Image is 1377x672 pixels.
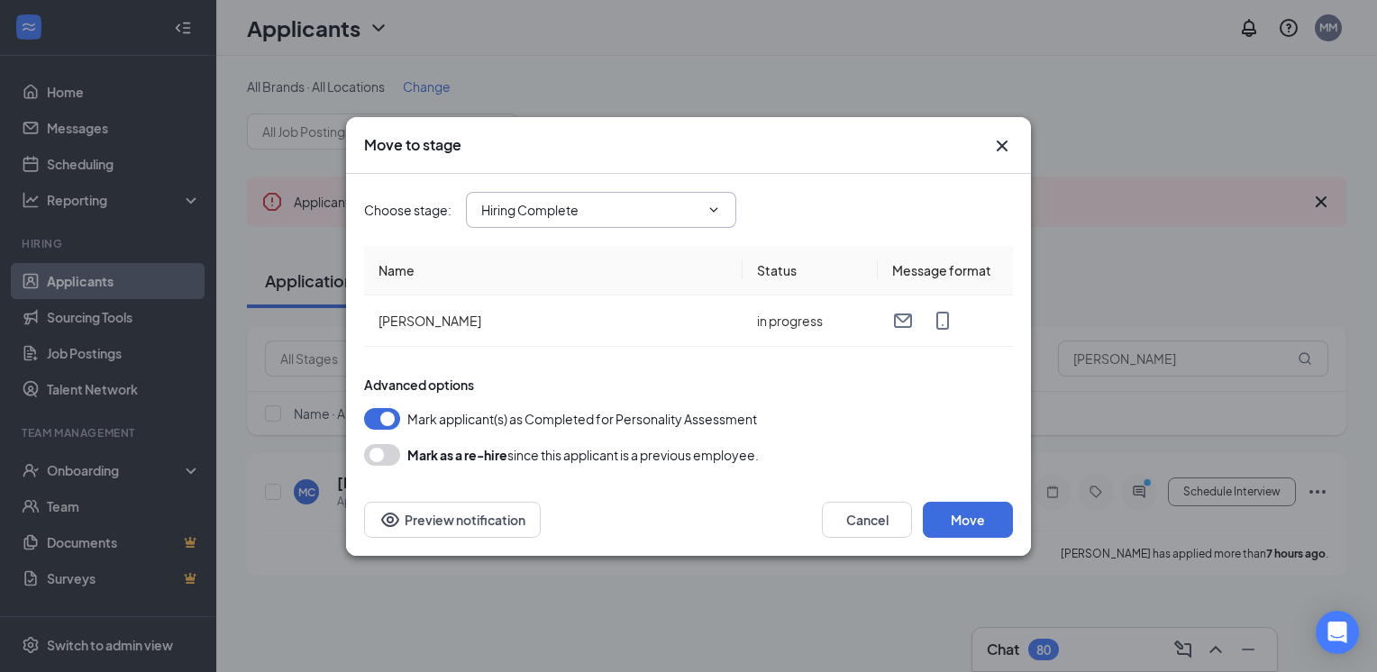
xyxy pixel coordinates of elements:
[878,246,1013,295] th: Message format
[364,376,1013,394] div: Advanced options
[364,246,743,295] th: Name
[378,313,481,329] span: [PERSON_NAME]
[364,502,541,538] button: Preview notificationEye
[379,509,401,531] svg: Eye
[743,246,878,295] th: Status
[407,408,757,430] span: Mark applicant(s) as Completed for Personality Assessment
[991,135,1013,157] button: Close
[364,135,461,155] h3: Move to stage
[892,310,914,331] svg: Email
[407,447,507,463] b: Mark as a re-hire
[991,135,1013,157] svg: Cross
[822,502,912,538] button: Cancel
[407,444,759,466] div: since this applicant is a previous employee.
[364,200,451,220] span: Choose stage :
[707,203,721,217] svg: ChevronDown
[923,502,1013,538] button: Move
[743,295,878,347] td: in progress
[1316,611,1359,654] div: Open Intercom Messenger
[932,310,953,331] svg: MobileSms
